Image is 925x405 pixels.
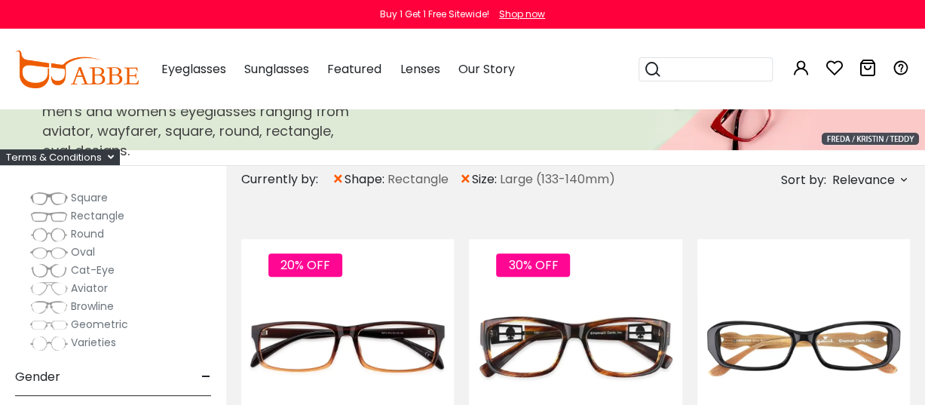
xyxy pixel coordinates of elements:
span: shape: [345,170,387,189]
span: 30% OFF [496,253,570,277]
img: Round.png [30,227,68,242]
img: Square.png [30,191,68,206]
span: - [201,359,211,395]
img: abbeglasses.com [15,51,139,88]
span: Featured [327,60,381,78]
img: Aviator.png [30,281,68,296]
span: × [459,166,472,193]
span: Rectangle [387,170,449,189]
span: Relevance [832,167,895,194]
span: × [332,166,345,193]
img: Tortoise Aegis - TR ,Universal Bridge Fit [469,293,681,400]
span: Sunglasses [244,60,309,78]
span: Aviator [71,281,108,296]
span: Square [71,190,108,205]
span: 20% OFF [268,253,342,277]
span: Rectangle [71,208,124,223]
span: Our Story [458,60,514,78]
span: Lenses [400,60,440,78]
img: Oval.png [30,245,68,260]
img: Browline.png [30,299,68,314]
span: Geometric [71,317,128,332]
img: Cat-Eye.png [30,263,68,278]
span: Oval [71,244,95,259]
img: Brown Isaiah - TR ,Universal Bridge Fit [241,293,454,400]
img: Varieties.png [30,336,68,351]
span: Varieties [71,335,116,350]
div: Shop now [499,8,545,21]
span: Large (133-140mm) [500,170,615,189]
a: Shop now [492,8,545,20]
img: Rectangle.png [30,209,68,224]
span: Cat-Eye [71,262,115,278]
span: Round [71,226,104,241]
span: Sort by: [781,171,826,189]
span: size: [472,170,500,189]
span: Gender [15,359,60,395]
span: Browline [71,299,114,314]
img: Black Setup - TR ,Universal Bridge Fit [697,293,910,400]
div: Currently by: [241,166,332,193]
div: Buy 1 Get 1 Free Sitewide! [380,8,489,21]
span: Eyeglasses [161,60,226,78]
img: Geometric.png [30,318,68,333]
